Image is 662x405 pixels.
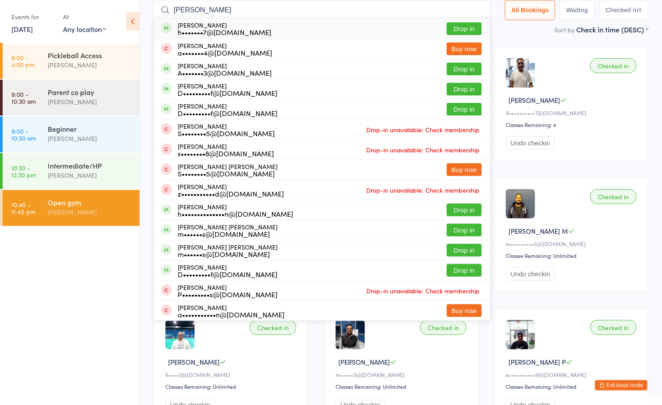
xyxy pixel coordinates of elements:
button: Exit kiosk mode [595,380,648,391]
div: [PERSON_NAME] [PERSON_NAME] [178,223,277,237]
div: [PERSON_NAME] [178,102,277,116]
div: s••••••••8@[DOMAIN_NAME] [178,150,274,157]
a: [DATE] [11,24,33,34]
div: Checked in [420,320,466,335]
div: Classes Remaining: Unlimited [336,383,469,390]
button: Drop in [447,22,482,35]
button: Drop in [447,204,482,216]
div: m•••••••••5@[DOMAIN_NAME] [506,240,639,247]
a: 9:00 -10:30 amBeginner[PERSON_NAME] [3,116,140,152]
div: Classes Remaining: Unlimited [506,252,639,259]
div: [PERSON_NAME] [PERSON_NAME] [178,243,277,257]
span: [PERSON_NAME] M [508,226,568,236]
div: Open gym [48,197,132,207]
button: Drop in [447,224,482,236]
div: Checked in [250,320,296,335]
time: 10:45 - 11:45 pm [11,201,35,215]
img: image1695498738.png [165,320,195,349]
button: Drop in [447,244,482,257]
div: D•••••••••f@[DOMAIN_NAME] [178,271,277,278]
span: Drop-in unavailable: Check membership [364,183,482,197]
div: D•••••••••f@[DOMAIN_NAME] [178,109,277,116]
div: S••••••••5@[DOMAIN_NAME] [178,130,275,137]
div: D•••••••••f@[DOMAIN_NAME] [178,89,277,96]
div: [PERSON_NAME] [178,183,284,197]
div: At [63,10,106,24]
div: [PERSON_NAME] [48,97,132,107]
label: Sort by [554,25,574,34]
div: 9 [638,7,642,14]
div: Classes Remaining: Unlimited [506,383,639,390]
div: K••••3@[DOMAIN_NAME] [165,371,299,378]
div: [PERSON_NAME] [178,42,272,56]
div: z•••••••••••d@[DOMAIN_NAME] [178,190,284,197]
a: 10:45 -11:45 pmOpen gym[PERSON_NAME] [3,190,140,226]
div: [PERSON_NAME] [178,264,277,278]
div: Beginner [48,124,132,134]
span: [PERSON_NAME] [338,357,390,366]
div: m••••••s@[DOMAIN_NAME] [178,250,277,257]
div: P•••••••••s@[DOMAIN_NAME] [178,291,277,298]
div: R••••••••••T@[DOMAIN_NAME] [506,109,639,116]
div: Events for [11,10,54,24]
button: Undo checkin [506,267,555,281]
div: Classes Remaining: Unlimited [165,383,299,390]
span: [PERSON_NAME] [508,95,560,105]
button: Drop in [447,83,482,95]
div: [PERSON_NAME] [178,304,284,318]
button: Buy now [447,163,482,176]
div: [PERSON_NAME] [178,284,277,298]
button: Drop in [447,103,482,116]
a: 6:00 -4:00 pmPickleball Access[PERSON_NAME] [3,43,140,79]
div: S••••••••5@[DOMAIN_NAME] [178,170,277,177]
div: [PERSON_NAME] [48,170,132,180]
div: [PERSON_NAME] [178,123,275,137]
div: A•••••••3@[DOMAIN_NAME] [178,69,272,76]
div: [PERSON_NAME] [48,134,132,144]
div: m•••••3@[DOMAIN_NAME] [336,371,469,378]
img: image1674609682.png [506,189,535,218]
div: Checked in [590,189,637,204]
span: Drop-in unavailable: Check membership [364,123,482,136]
time: 10:30 - 12:30 pm [11,164,36,178]
div: [PERSON_NAME] [178,62,272,76]
span: Drop-in unavailable: Check membership [364,284,482,297]
button: Buy now [447,304,482,317]
div: [PERSON_NAME] [178,21,271,35]
div: Pickleball Access [48,50,132,60]
div: e••••••••••9@[DOMAIN_NAME] [506,371,639,378]
div: a•••••••••••n@[DOMAIN_NAME] [178,311,284,318]
time: 6:00 - 4:00 pm [11,54,35,68]
img: image1695498701.png [506,320,535,349]
div: m••••••s@[DOMAIN_NAME] [178,230,277,237]
div: Any location [63,24,106,34]
span: [PERSON_NAME] P [508,357,566,366]
a: 9:00 -10:30 amParent co play[PERSON_NAME] [3,80,140,116]
a: 10:30 -12:30 pmIntermediate/HP[PERSON_NAME] [3,153,140,189]
button: Drop in [447,264,482,277]
button: Drop in [447,63,482,75]
time: 9:00 - 10:30 am [11,127,36,141]
span: [PERSON_NAME] [168,357,220,366]
div: Parent co play [48,87,132,97]
div: Checked in [590,320,637,335]
time: 9:00 - 10:30 am [11,91,36,105]
div: Checked in [590,58,637,73]
div: Intermediate/HP [48,161,132,170]
div: h••••••••••••••n@[DOMAIN_NAME] [178,210,293,217]
div: [PERSON_NAME] [178,203,293,217]
div: [PERSON_NAME] [178,82,277,96]
div: a•••••••4@[DOMAIN_NAME] [178,49,272,56]
div: Classes Remaining: 4 [506,121,639,128]
img: image1674913604.png [336,320,365,349]
span: Drop-in unavailable: Check membership [364,143,482,156]
img: image1751061625.png [506,58,535,88]
button: Buy now [447,42,482,55]
div: [PERSON_NAME] [PERSON_NAME] [178,163,277,177]
div: [PERSON_NAME] [48,60,132,70]
div: [PERSON_NAME] [178,143,274,157]
div: [PERSON_NAME] [48,207,132,217]
button: Undo checkin [506,136,555,150]
div: Check in time (DESC) [576,25,648,34]
div: h•••••••7@[DOMAIN_NAME] [178,28,271,35]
